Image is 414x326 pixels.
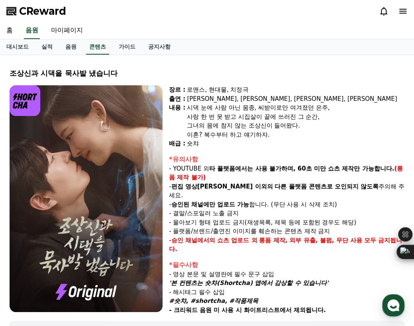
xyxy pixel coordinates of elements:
[10,85,40,116] img: logo
[171,201,249,208] strong: 승인된 채널에만 업로드 가능
[6,5,66,18] a: CReward
[24,22,40,39] a: 음원
[10,68,404,79] div: 조상신과 시댁을 묵사발 냈습니다
[169,288,404,297] p: - 해시태그 필수 삽입
[2,253,53,273] a: 홈
[169,85,185,94] div: 장르 :
[169,260,404,270] div: *필수사항
[171,183,273,190] strong: 편집 영상[PERSON_NAME] 이외의
[169,279,328,287] em: '본 컨텐츠는 숏챠(Shortcha) 앱에서 감상할 수 있습니다'
[169,103,185,139] div: 내용 :
[187,130,404,139] div: 이혼? 복수부터 하고 얘기하자.
[73,265,82,271] span: 대화
[171,237,257,244] strong: 승인 채널에서의 쇼츠 업로드 외
[169,297,258,304] em: #숏챠, #shortcha, #작품제목
[169,139,185,148] div: 배급 :
[169,164,404,182] p: - YOUTUBE 외
[209,165,394,172] strong: 타 플랫폼에서는 사용 불가하며, 60초 미만 쇼츠 제작만 가능합니다.
[169,218,404,227] p: - 몰아보기 형태 업로드 금지(재생목록, 제목 등에 포함된 경우도 해당)
[187,112,404,122] div: 사랑 한 번 못 받고 시집살이 끝에 쓰러진 그 순간,
[123,265,133,271] span: 설정
[59,39,83,55] a: 음원
[10,85,163,312] img: video
[169,237,402,253] strong: 롱폼 제작, 외부 유출, 불펌, 무단 사용 모두 금지됩니다.
[169,306,326,314] strong: - 크리워드 음원 미 사용 시 화이트리스트에서 제외됩니다.
[187,85,404,94] div: 로맨스, 현대물, 치정극
[19,5,66,18] span: CReward
[169,155,404,164] div: *유의사항
[112,39,142,55] a: 가이드
[187,121,404,130] div: 그녀의 몸에 참지 않는 조상신이 들어왔다.
[187,103,404,112] div: 시댁 눈에 사람 아닌 몸종, 씨받이로만 여겨졌던 은주,
[169,94,185,104] div: 출연 :
[169,209,404,218] p: - 결말/스포일러 노출 금지
[45,22,89,39] a: 마이페이지
[169,200,404,209] p: - 합니다. (무단 사용 시 삭제 조치)
[169,182,404,200] p: - 주의해 주세요.
[169,227,404,236] p: - 플랫폼/브랜드/출연진 이미지를 훼손하는 콘텐츠 제작 금지
[187,139,404,148] div: 숏챠
[275,183,379,190] strong: 다른 플랫폼 콘텐츠로 오인되지 않도록
[35,39,59,55] a: 실적
[103,253,153,273] a: 설정
[169,270,404,279] p: - 영상 본문 및 설명란에 필수 문구 삽입
[187,94,404,104] div: [PERSON_NAME], [PERSON_NAME], [PERSON_NAME], [PERSON_NAME]
[142,39,177,55] a: 공지사항
[25,265,30,271] span: 홈
[53,253,103,273] a: 대화
[86,39,109,55] a: 콘텐츠
[169,236,404,254] p: -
